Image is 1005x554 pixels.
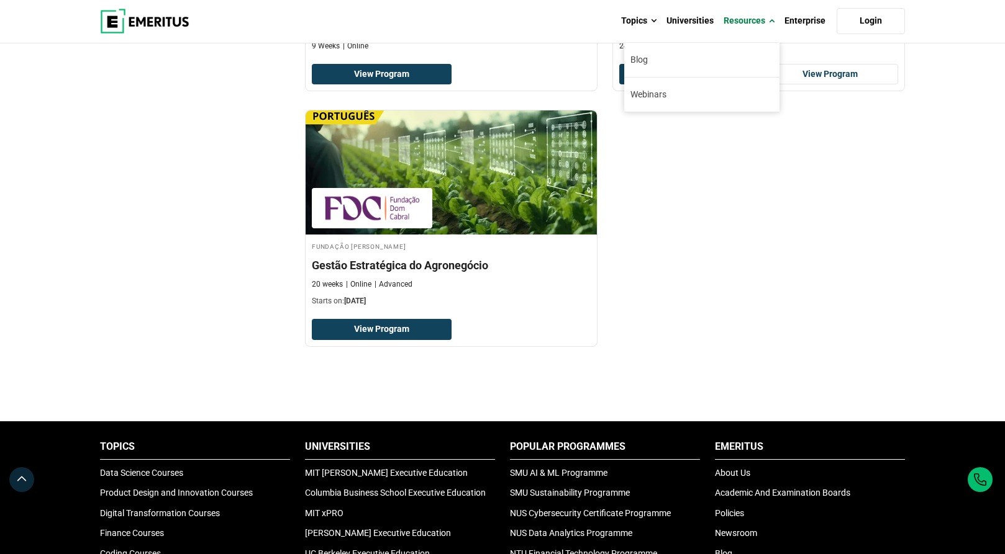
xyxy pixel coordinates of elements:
[100,528,164,538] a: Finance Courses
[305,468,468,478] a: MIT [PERSON_NAME] Executive Education
[715,528,757,538] a: Newsroom
[624,78,780,112] a: Webinars
[510,528,632,538] a: NUS Data Analytics Programme
[312,241,591,251] h4: Fundação [PERSON_NAME]
[100,508,220,518] a: Digital Transformation Courses
[837,8,905,34] a: Login
[510,468,607,478] a: SMU AI & ML Programme
[715,508,744,518] a: Policies
[312,279,343,290] p: 20 weeks
[305,508,343,518] a: MIT xPRO
[619,64,756,85] button: Download Brochure
[375,279,412,290] p: Advanced
[312,296,591,306] p: Starts on:
[619,41,652,51] p: 24 Weeks
[100,488,253,498] a: Product Design and Innovation Courses
[715,488,850,498] a: Academic And Examination Boards
[312,64,452,85] a: View Program
[510,488,630,498] a: SMU Sustainability Programme
[624,43,780,77] a: Blog
[306,110,597,235] img: Gestão Estratégica do Agronegócio | Online Sustainability Course
[312,319,452,340] a: View Program
[305,528,451,538] a: [PERSON_NAME] Executive Education
[312,257,591,273] h4: Gestão Estratégica do Agronegócio
[344,297,366,305] span: [DATE]
[510,508,671,518] a: NUS Cybersecurity Certificate Programme
[715,468,750,478] a: About Us
[346,279,371,290] p: Online
[318,194,426,222] img: Fundação Dom Cabral
[343,41,368,51] p: Online
[312,41,340,51] p: 9 Weeks
[762,64,899,85] a: View Program
[100,468,183,478] a: Data Science Courses
[305,488,486,498] a: Columbia Business School Executive Education
[306,110,597,313] a: Sustainability Course by Fundação Dom Cabral - September 29, 2025 Fundação Dom Cabral Fundação [P...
